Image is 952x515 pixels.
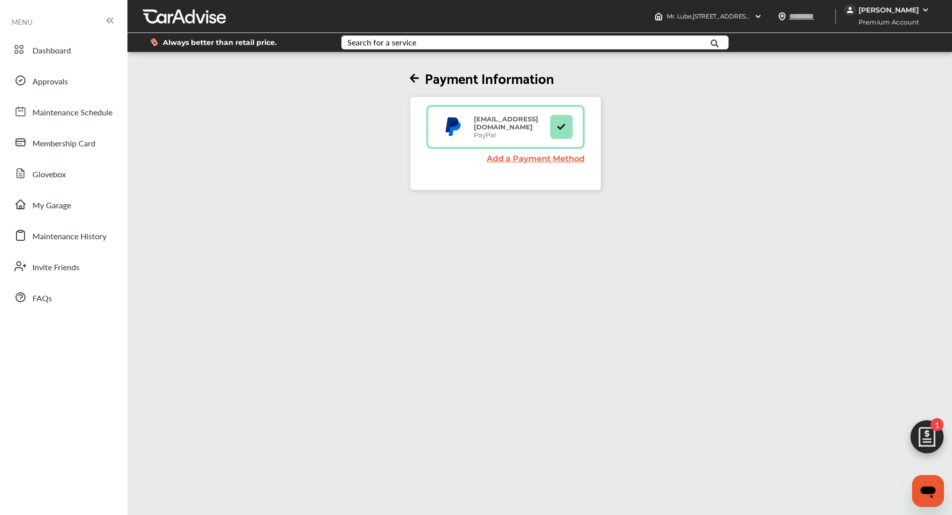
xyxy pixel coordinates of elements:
[9,284,117,310] a: FAQs
[163,39,277,46] span: Always better than retail price.
[655,12,663,20] img: header-home-logo.8d720a4f.svg
[32,137,95,150] span: Membership Card
[11,18,32,26] span: MENU
[9,222,117,248] a: Maintenance History
[922,6,930,14] img: WGsFRI8htEPBVLJbROoPRyZpYNWhNONpIPPETTm6eUC0GeLEiAAAAAElFTkSuQmCC
[835,9,836,24] img: header-divider.bc55588e.svg
[32,106,112,119] span: Maintenance Schedule
[32,44,71,57] span: Dashboard
[903,416,951,464] img: edit-cartIcon.11d11f9a.svg
[150,38,158,46] img: dollor_label_vector.a70140d1.svg
[32,75,68,88] span: Approvals
[9,191,117,217] a: My Garage
[845,17,927,27] span: Premium Account
[667,12,842,20] span: Mr. Lube , [STREET_ADDRESS] [GEOGRAPHIC_DATA] , K1V 7Z6
[474,115,538,131] strong: [EMAIL_ADDRESS][DOMAIN_NAME]
[32,199,71,212] span: My Garage
[859,5,919,14] div: [PERSON_NAME]
[487,154,585,163] a: Add a Payment Method
[9,98,117,124] a: Maintenance Schedule
[778,12,786,20] img: location_vector.a44bc228.svg
[9,67,117,93] a: Approvals
[410,69,601,86] h2: Payment Information
[32,292,52,305] span: FAQs
[9,160,117,186] a: Glovebox
[9,129,117,155] a: Membership Card
[9,253,117,279] a: Invite Friends
[931,418,944,431] span: 1
[754,12,762,20] img: header-down-arrow.9dd2ce7d.svg
[32,230,106,243] span: Maintenance History
[469,115,549,139] div: PayPal
[912,475,944,507] iframe: Button to launch messaging window
[32,168,66,181] span: Glovebox
[9,36,117,62] a: Dashboard
[347,38,416,46] div: Search for a service
[32,261,79,274] span: Invite Friends
[844,4,856,16] img: jVpblrzwTbfkPYzPPzSLxeg0AAAAASUVORK5CYII=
